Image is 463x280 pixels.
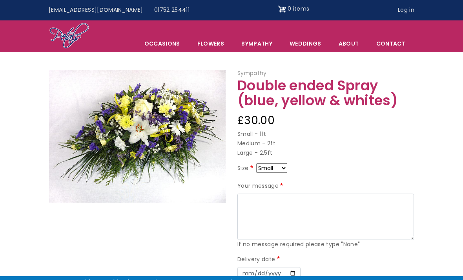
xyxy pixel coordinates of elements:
[189,35,232,52] a: Flowers
[368,35,414,52] a: Contact
[233,35,281,52] a: Sympathy
[237,240,414,249] div: If no message required please type "None"
[237,164,255,173] label: Size
[237,69,267,77] span: Sympathy
[43,3,149,18] a: [EMAIL_ADDRESS][DOMAIN_NAME]
[237,130,414,158] p: Small - 1ft Medium - 2ft Large - 2.5ft
[49,22,89,50] img: Home
[136,35,188,52] span: Occasions
[288,5,309,13] span: 0 items
[278,3,286,15] img: Shopping cart
[237,111,414,130] div: £30.00
[237,181,285,191] label: Your message
[392,3,420,18] a: Log in
[330,35,367,52] a: About
[278,3,310,15] a: Shopping cart 0 items
[281,35,330,52] span: Weddings
[237,78,414,108] h1: Double ended Spray (blue, yellow & whites)
[237,255,281,264] label: Delivery date
[149,3,195,18] a: 01752 254411
[49,70,226,203] img: Double ended Spray (blue, yellow & whites)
